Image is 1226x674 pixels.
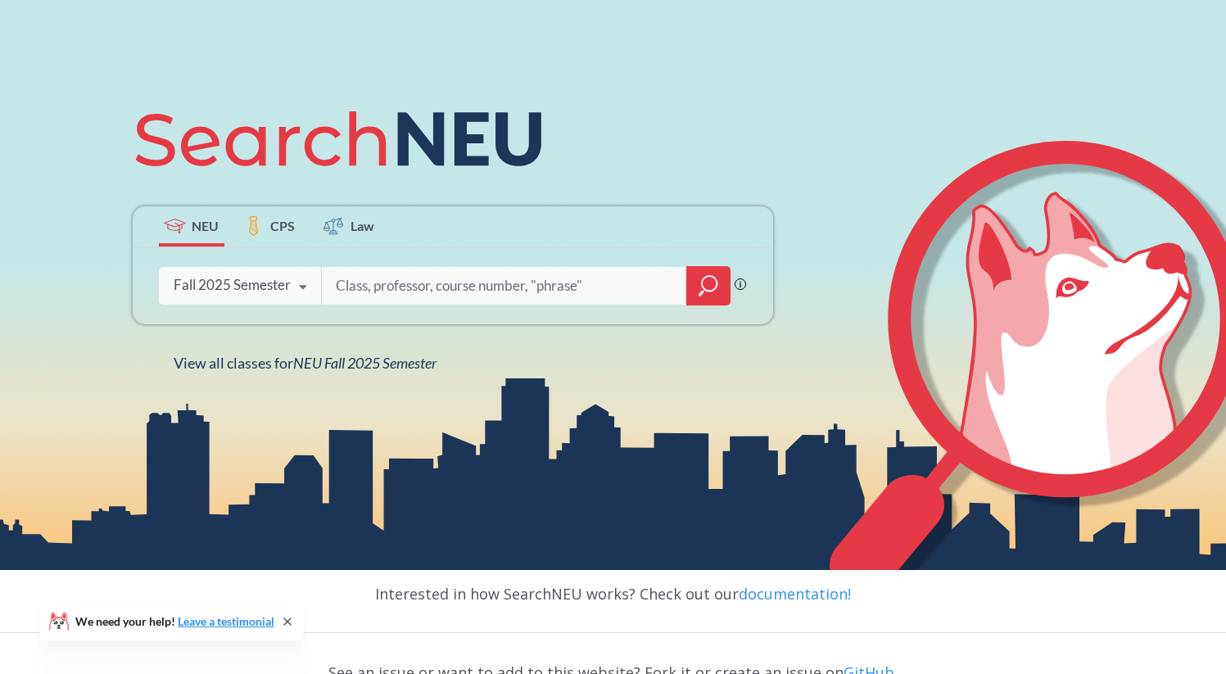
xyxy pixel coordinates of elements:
[351,216,374,235] span: Law
[334,269,675,303] input: Class, professor, course number, "phrase"
[739,584,851,604] a: documentation!
[174,276,291,294] div: Fall 2025 Semester
[293,354,437,372] span: NEU Fall 2025 Semester
[699,274,718,297] svg: magnifying glass
[270,216,295,235] span: CPS
[174,354,437,372] span: View all classes for
[192,216,219,235] span: NEU
[686,266,731,305] div: magnifying glass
